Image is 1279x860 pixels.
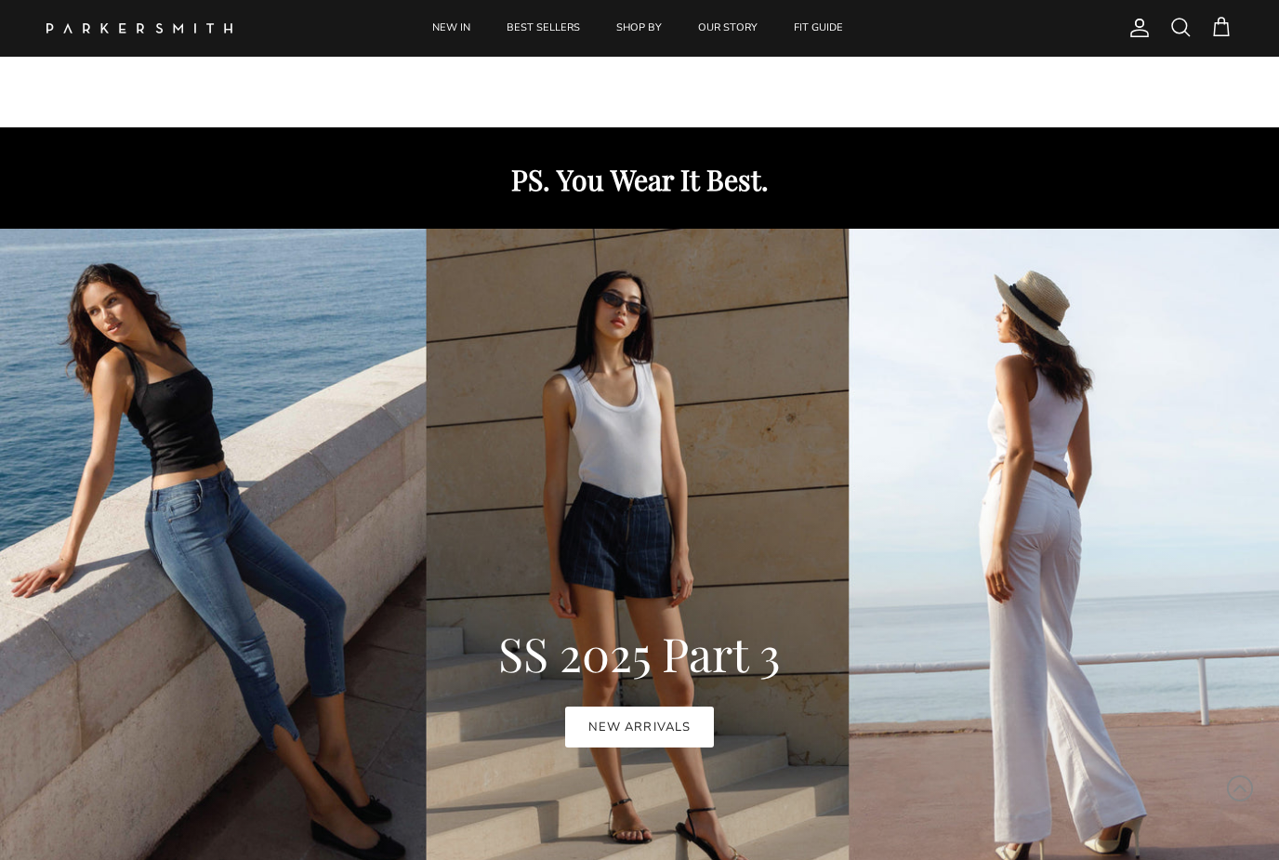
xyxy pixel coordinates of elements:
a: NEW ARRIVALS [565,707,713,748]
strong: PS. You Wear It Best. [511,160,769,198]
svg: Scroll to Top [1226,774,1254,802]
a: Account [1121,17,1151,39]
a: Parker Smith [46,23,232,33]
h1: SS 2025 Part 3 [198,628,1081,679]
